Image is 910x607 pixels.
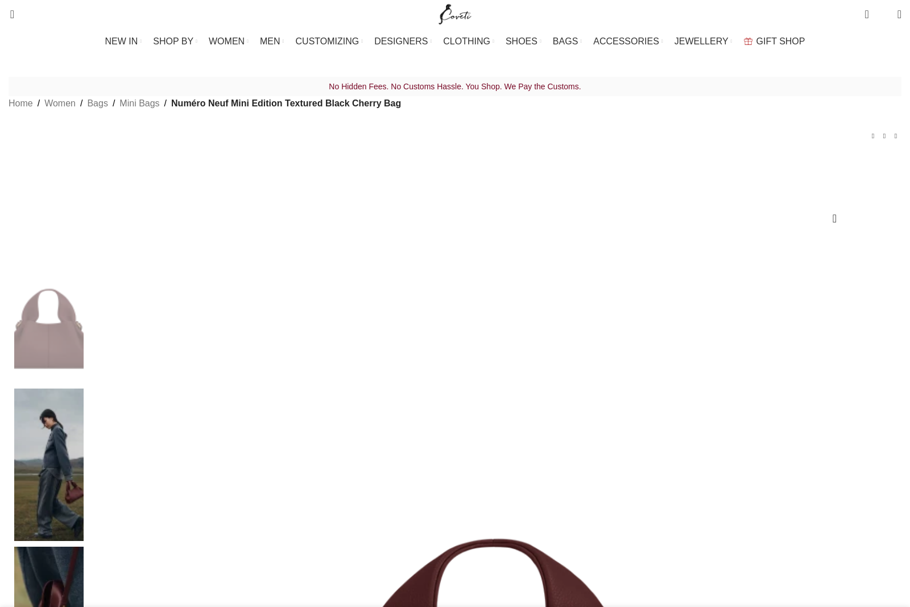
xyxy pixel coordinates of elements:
a: JEWELLERY [675,30,733,53]
a: SHOP BY [153,30,197,53]
a: CUSTOMIZING [296,30,363,53]
a: GIFT SHOP [744,30,805,53]
nav: Breadcrumb [9,96,401,111]
span: 0 [866,6,874,14]
span: NEW IN [105,36,138,47]
a: Site logo [436,9,474,18]
a: MEN [260,30,284,53]
a: Bags [87,96,107,111]
a: SHOES [506,30,541,53]
img: Polene bag [14,389,84,541]
span: MEN [260,36,280,47]
div: Main navigation [3,30,907,53]
img: GiftBag [744,38,752,45]
span: Numéro Neuf Mini Edition Textured Black Cherry Bag [171,96,401,111]
a: Mini Bags [119,96,159,111]
a: CLOTHING [443,30,494,53]
a: Women [44,96,76,111]
a: ACCESSORIES [593,30,663,53]
span: ACCESSORIES [593,36,659,47]
span: SHOES [506,36,537,47]
span: 0 [880,11,888,20]
span: CUSTOMIZING [296,36,359,47]
span: JEWELLERY [675,36,729,47]
span: GIFT SHOP [756,36,805,47]
span: CLOTHING [443,36,490,47]
div: My Wishlist [878,3,889,26]
a: NEW IN [105,30,142,53]
a: Search [3,3,14,26]
img: Polene [14,231,84,383]
span: SHOP BY [153,36,193,47]
a: WOMEN [209,30,249,53]
p: No Hidden Fees. No Customs Hassle. You Shop. We Pay the Customs. [9,79,901,94]
a: BAGS [553,30,582,53]
span: DESIGNERS [374,36,428,47]
span: BAGS [553,36,578,47]
a: Home [9,96,33,111]
a: Next product [890,131,901,142]
a: 0 [859,3,874,26]
span: WOMEN [209,36,245,47]
a: DESIGNERS [374,30,432,53]
a: Previous product [867,131,879,142]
